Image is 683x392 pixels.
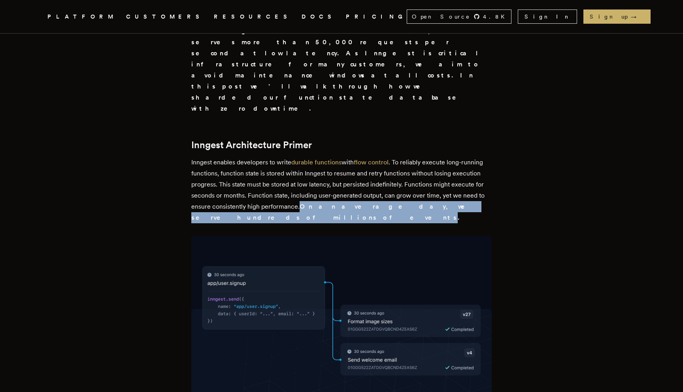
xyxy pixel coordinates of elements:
p: Inngest enables developers to write with . To reliably execute long-running functions, function s... [191,157,492,223]
button: PLATFORM [47,12,117,22]
h2: Inngest Architecture Primer [191,139,492,151]
span: → [631,13,644,21]
a: flow control [354,158,389,166]
a: Sign up [583,9,651,24]
a: PRICING [346,12,407,22]
span: Open Source [412,13,470,21]
a: durable functions [291,158,341,166]
a: DOCS [302,12,336,22]
a: CUSTOMERS [126,12,204,22]
button: RESOURCES [214,12,292,22]
span: 4.8 K [483,13,509,21]
a: Sign In [518,9,577,24]
strong: On an average day, we serve hundreds of millions of events. [191,203,476,221]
